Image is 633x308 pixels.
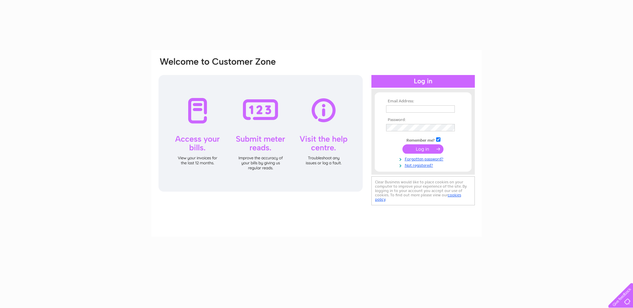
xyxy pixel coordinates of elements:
[375,193,461,202] a: cookies policy
[384,118,462,122] th: Password:
[386,162,462,168] a: Not registered?
[384,136,462,143] td: Remember me?
[371,176,475,205] div: Clear Business would like to place cookies on your computer to improve your experience of the sit...
[386,155,462,162] a: Forgotten password?
[384,99,462,104] th: Email Address:
[402,144,443,154] input: Submit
